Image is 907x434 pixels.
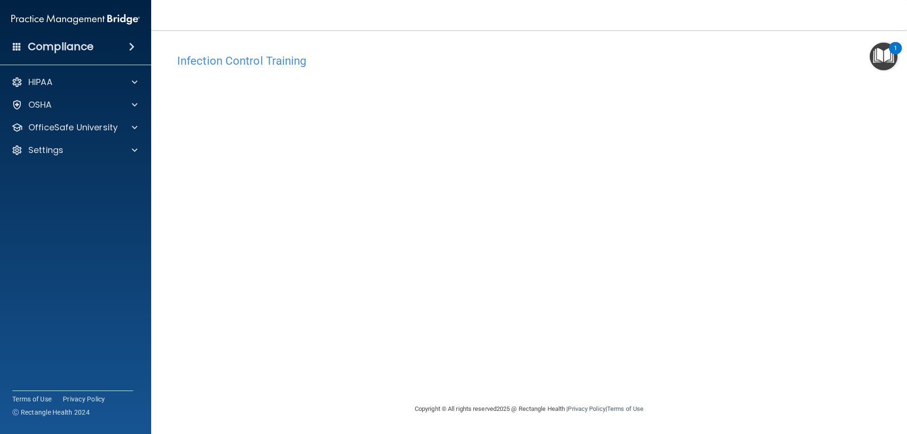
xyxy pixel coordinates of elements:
[894,48,897,60] div: 1
[177,55,881,67] h4: Infection Control Training
[28,122,118,133] p: OfficeSafe University
[63,394,105,404] a: Privacy Policy
[28,145,63,156] p: Settings
[177,72,650,363] iframe: infection-control-training
[28,40,94,53] h4: Compliance
[11,99,137,111] a: OSHA
[11,145,137,156] a: Settings
[870,43,898,70] button: Open Resource Center, 1 new notification
[28,99,52,111] p: OSHA
[11,122,137,133] a: OfficeSafe University
[568,405,605,412] a: Privacy Policy
[607,405,643,412] a: Terms of Use
[12,394,51,404] a: Terms of Use
[12,408,90,417] span: Ⓒ Rectangle Health 2024
[11,10,140,29] img: PMB logo
[11,77,137,88] a: HIPAA
[28,77,52,88] p: HIPAA
[357,394,702,424] div: Copyright © All rights reserved 2025 @ Rectangle Health | |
